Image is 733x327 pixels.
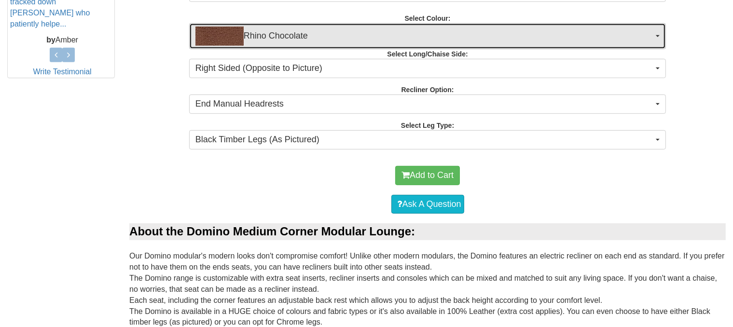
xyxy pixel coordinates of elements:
[195,27,654,46] span: Rhino Chocolate
[189,23,666,49] button: Rhino ChocolateRhino Chocolate
[195,134,654,146] span: Black Timber Legs (As Pictured)
[387,50,468,58] strong: Select Long/Chaise Side:
[189,95,666,114] button: End Manual Headrests
[195,27,244,46] img: Rhino Chocolate
[401,122,454,129] strong: Select Leg Type:
[405,14,451,22] strong: Select Colour:
[33,68,91,76] a: Write Testimonial
[129,223,726,240] div: About the Domino Medium Corner Modular Lounge:
[10,35,114,46] p: Amber
[395,166,460,185] button: Add to Cart
[189,59,666,78] button: Right Sided (Opposite to Picture)
[189,130,666,150] button: Black Timber Legs (As Pictured)
[195,98,654,110] span: End Manual Headrests
[401,86,454,94] strong: Recliner Option:
[46,36,55,44] b: by
[391,195,464,214] a: Ask A Question
[195,62,654,75] span: Right Sided (Opposite to Picture)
